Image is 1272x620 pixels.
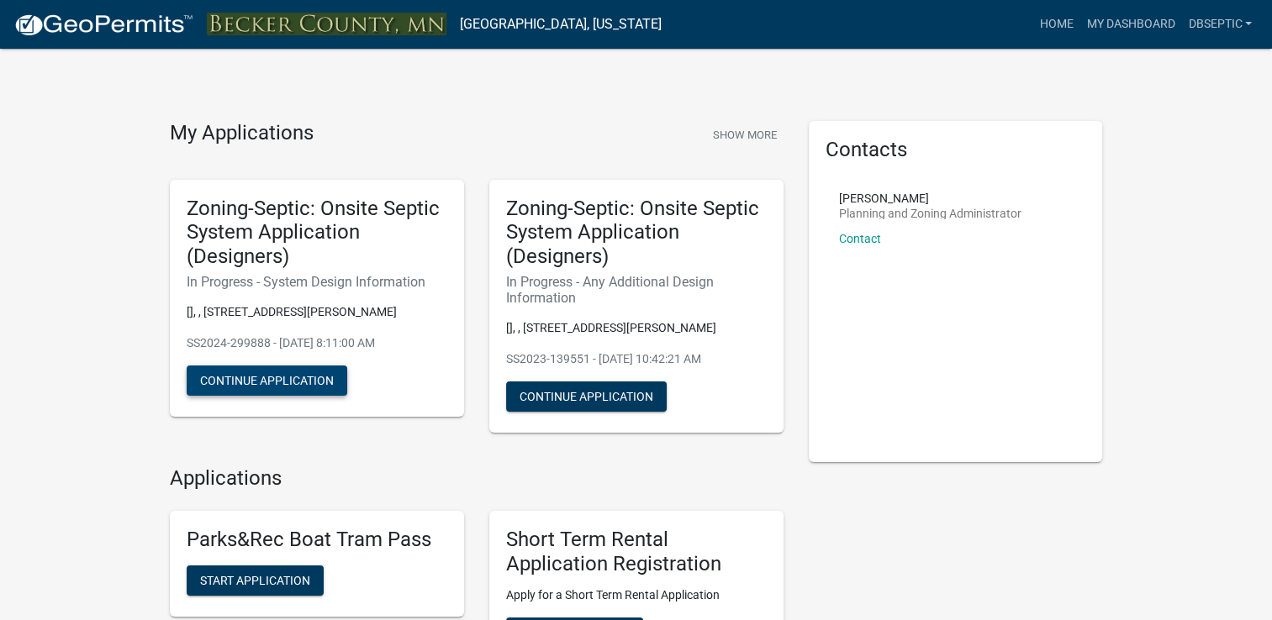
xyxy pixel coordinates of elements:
[187,303,447,321] p: [], , [STREET_ADDRESS][PERSON_NAME]
[839,232,881,245] a: Contact
[1079,8,1181,40] a: My Dashboard
[839,192,1021,204] p: [PERSON_NAME]
[170,121,314,146] h4: My Applications
[506,274,767,306] h6: In Progress - Any Additional Design Information
[460,10,662,39] a: [GEOGRAPHIC_DATA], [US_STATE]
[200,573,310,586] span: Start Application
[187,365,347,396] button: Continue Application
[187,334,447,352] p: SS2024-299888 - [DATE] 8:11:00 AM
[826,138,1086,162] h5: Contacts
[170,466,784,491] h4: Applications
[506,381,667,412] button: Continue Application
[506,350,767,368] p: SS2023-139551 - [DATE] 10:42:21 AM
[187,528,447,552] h5: Parks&Rec Boat Tram Pass
[1181,8,1259,40] a: dbseptic
[506,197,767,269] h5: Zoning-Septic: Onsite Septic System Application (Designers)
[706,121,784,149] button: Show More
[506,319,767,337] p: [], , [STREET_ADDRESS][PERSON_NAME]
[187,565,324,596] button: Start Application
[506,586,767,604] p: Apply for a Short Term Rental Application
[1032,8,1079,40] a: Home
[839,208,1021,219] p: Planning and Zoning Administrator
[187,197,447,269] h5: Zoning-Septic: Onsite Septic System Application (Designers)
[207,13,446,35] img: Becker County, Minnesota
[187,274,447,290] h6: In Progress - System Design Information
[506,528,767,576] h5: Short Term Rental Application Registration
